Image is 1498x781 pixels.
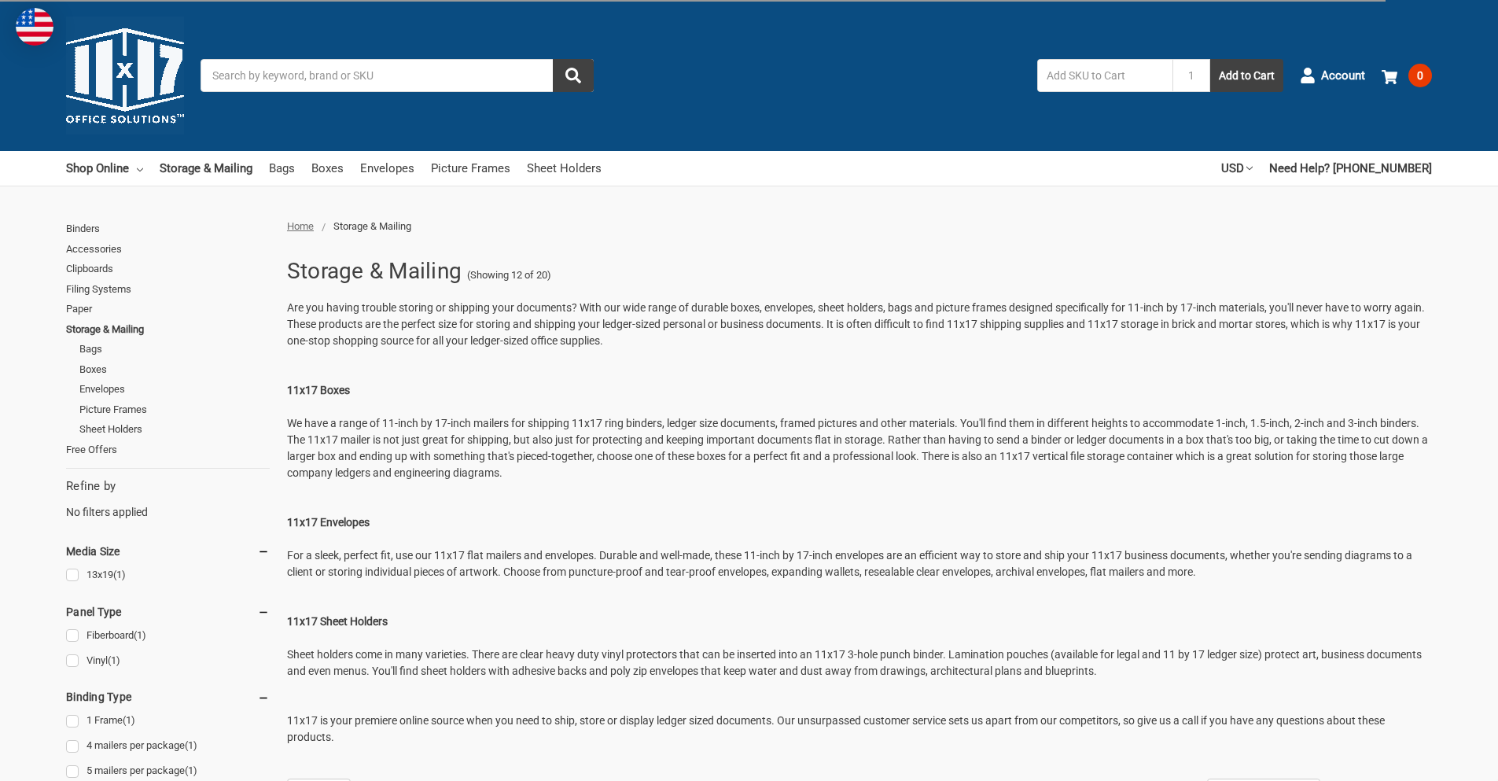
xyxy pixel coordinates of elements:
[287,516,370,529] strong: 11x17 Envelopes
[66,17,184,134] img: 11x17.com
[527,151,602,186] a: Sheet Holders
[66,299,270,319] a: Paper
[185,764,197,776] span: (1)
[1221,151,1253,186] a: USD
[160,151,252,186] a: Storage & Mailing
[66,710,270,731] a: 1 Frame
[1408,64,1432,87] span: 0
[79,339,270,359] a: Bags
[79,379,270,400] a: Envelopes
[1269,151,1432,186] a: Need Help? [PHONE_NUMBER]
[79,400,270,420] a: Picture Frames
[66,650,270,672] a: Vinyl
[66,279,270,300] a: Filing Systems
[66,477,270,520] div: No filters applied
[269,151,295,186] a: Bags
[66,735,270,757] a: 4 mailers per package
[113,569,126,580] span: (1)
[287,300,1432,746] p: Are you having trouble storing or shipping your documents? With our wide range of durable boxes, ...
[66,151,143,186] a: Shop Online
[1321,67,1365,85] span: Account
[134,629,146,641] span: (1)
[66,219,270,239] a: Binders
[16,8,53,46] img: duty and tax information for United States
[1037,59,1172,92] input: Add SKU to Cart
[66,319,270,340] a: Storage & Mailing
[66,687,270,706] h5: Binding Type
[431,151,510,186] a: Picture Frames
[333,220,411,232] span: Storage & Mailing
[287,384,350,396] strong: 11x17 Boxes
[66,602,270,621] h5: Panel Type
[360,151,414,186] a: Envelopes
[108,654,120,666] span: (1)
[185,739,197,751] span: (1)
[79,359,270,380] a: Boxes
[66,259,270,279] a: Clipboards
[1382,55,1432,96] a: 0
[66,477,270,495] h5: Refine by
[201,59,594,92] input: Search by keyword, brand or SKU
[66,440,270,460] a: Free Offers
[311,151,344,186] a: Boxes
[287,220,314,232] a: Home
[79,419,270,440] a: Sheet Holders
[66,542,270,561] h5: Media Size
[66,239,270,260] a: Accessories
[1300,55,1365,96] a: Account
[123,714,135,726] span: (1)
[1210,59,1283,92] button: Add to Cart
[66,565,270,586] a: 13x19
[287,615,388,628] strong: 11x17 Sheet Holders
[287,251,462,292] h1: Storage & Mailing
[66,625,270,647] a: Fiberboard
[467,267,551,283] span: (Showing 12 of 20)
